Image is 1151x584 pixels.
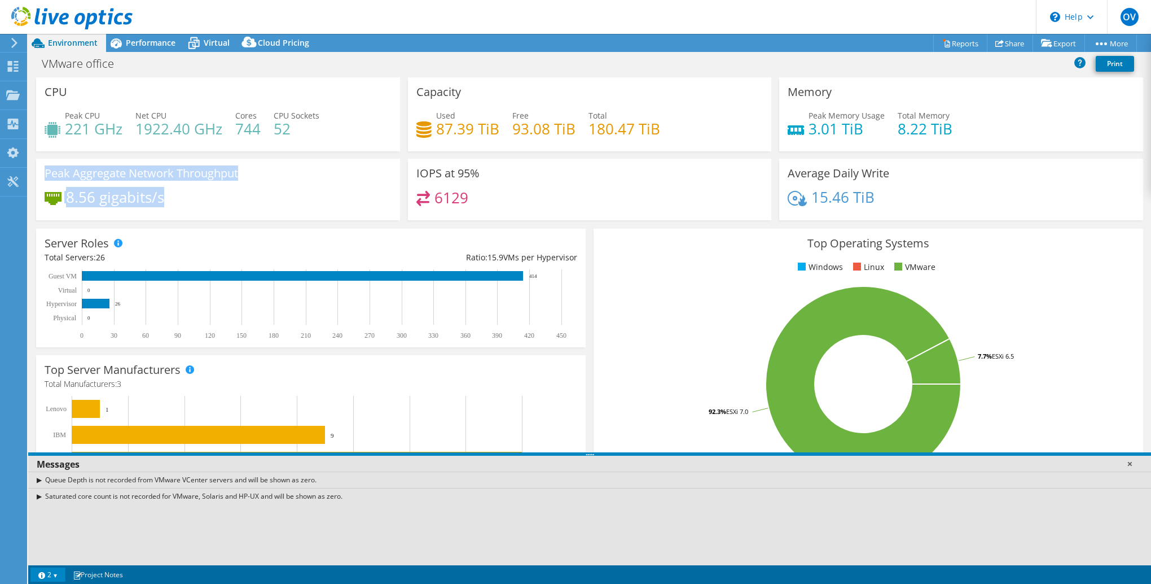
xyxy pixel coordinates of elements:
[788,167,889,180] h3: Average Daily Write
[809,123,885,135] h4: 3.01 TiB
[66,191,164,203] h4: 8.56 gigabits/s
[53,314,76,322] text: Physical
[135,110,166,121] span: Net CPU
[588,110,607,121] span: Total
[809,110,885,121] span: Peak Memory Usage
[428,332,438,339] text: 330
[588,123,660,135] h4: 180.47 TiB
[28,488,1151,504] div: Saturated core count is not recorded for VMware, Solaris and HP-UX and will be shown as zero.
[53,431,66,439] text: IBM
[898,110,950,121] span: Total Memory
[1050,12,1060,22] svg: \n
[269,332,279,339] text: 180
[301,332,311,339] text: 210
[135,123,222,135] h4: 1922.40 GHz
[46,405,67,413] text: Lenovo
[1096,56,1134,72] a: Print
[850,261,884,273] li: Linux
[1033,34,1085,52] a: Export
[795,261,843,273] li: Windows
[1121,8,1139,26] span: OV
[332,332,342,339] text: 240
[142,332,149,339] text: 60
[205,332,215,339] text: 120
[28,472,1151,488] div: Queue Depth is not recorded from VMware VCenter servers and will be shown as zero.
[96,252,105,263] span: 26
[364,332,375,339] text: 270
[46,300,77,308] text: Hypervisor
[416,86,461,98] h3: Capacity
[45,167,238,180] h3: Peak Aggregate Network Throughput
[898,123,952,135] h4: 8.22 TiB
[331,432,334,439] text: 9
[987,34,1033,52] a: Share
[529,273,537,279] text: 414
[436,123,499,135] h4: 87.39 TiB
[48,37,98,48] span: Environment
[274,110,319,121] span: CPU Sockets
[126,37,175,48] span: Performance
[709,407,726,416] tspan: 92.3%
[28,456,1151,473] div: Messages
[556,332,566,339] text: 450
[235,110,257,121] span: Cores
[58,286,77,294] text: Virtual
[49,272,77,280] text: Guest VM
[45,378,577,390] h4: Total Manufacturers:
[1084,34,1137,52] a: More
[45,251,311,264] div: Total Servers:
[45,86,67,98] h3: CPU
[106,406,109,413] text: 1
[512,110,529,121] span: Free
[416,167,480,180] h3: IOPS at 95%
[992,352,1014,360] tspan: ESXi 6.5
[65,568,131,582] a: Project Notes
[115,301,121,307] text: 26
[726,407,748,416] tspan: ESXi 7.0
[397,332,407,339] text: 300
[460,332,471,339] text: 360
[30,568,65,582] a: 2
[524,332,534,339] text: 420
[933,34,987,52] a: Reports
[87,287,90,293] text: 0
[487,252,503,263] span: 15.9
[204,37,230,48] span: Virtual
[87,315,90,321] text: 0
[311,251,577,264] div: Ratio: VMs per Hypervisor
[117,378,121,389] span: 3
[80,332,84,339] text: 0
[811,191,875,203] h4: 15.46 TiB
[65,123,122,135] h4: 221 GHz
[492,332,502,339] text: 390
[236,332,247,339] text: 150
[602,237,1135,250] h3: Top Operating Systems
[436,110,455,121] span: Used
[978,352,992,360] tspan: 7.7%
[434,191,468,204] h4: 6129
[891,261,935,273] li: VMware
[512,123,575,135] h4: 93.08 TiB
[274,123,319,135] h4: 52
[111,332,117,339] text: 30
[258,37,309,48] span: Cloud Pricing
[45,237,109,250] h3: Server Roles
[174,332,181,339] text: 90
[65,110,100,121] span: Peak CPU
[788,86,832,98] h3: Memory
[45,364,181,376] h3: Top Server Manufacturers
[37,58,131,70] h1: VMware office
[235,123,261,135] h4: 744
